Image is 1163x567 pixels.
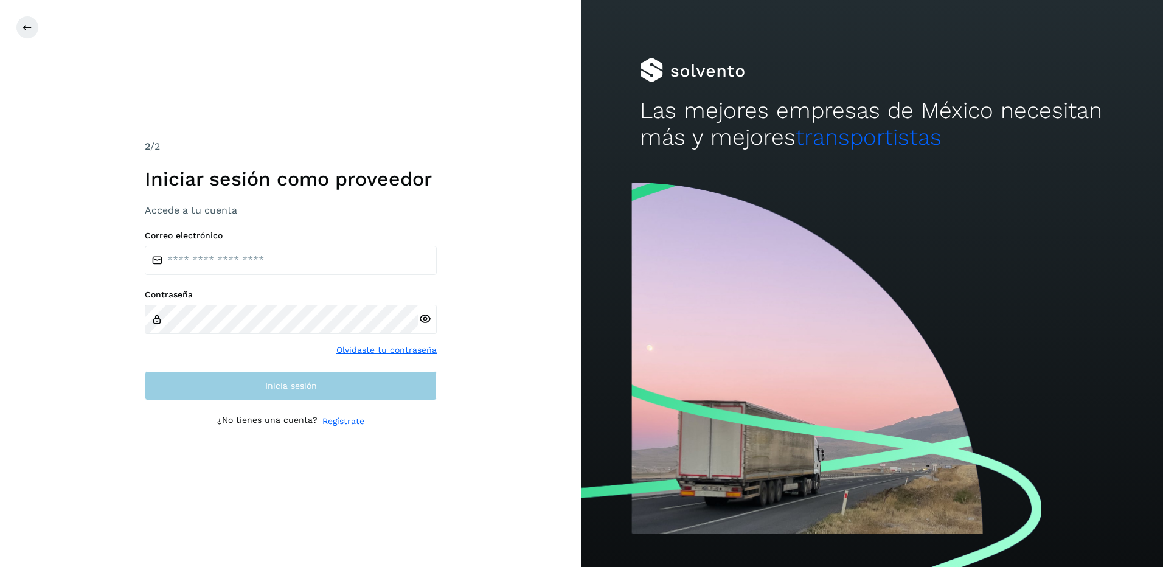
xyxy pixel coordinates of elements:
h3: Accede a tu cuenta [145,204,437,216]
label: Contraseña [145,290,437,300]
p: ¿No tienes una cuenta? [217,415,318,428]
span: 2 [145,141,150,152]
h2: Las mejores empresas de México necesitan más y mejores [640,97,1105,151]
button: Inicia sesión [145,371,437,400]
span: transportistas [796,124,942,150]
a: Olvidaste tu contraseña [336,344,437,357]
a: Regístrate [322,415,364,428]
label: Correo electrónico [145,231,437,241]
h1: Iniciar sesión como proveedor [145,167,437,190]
div: /2 [145,139,437,154]
span: Inicia sesión [265,381,317,390]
